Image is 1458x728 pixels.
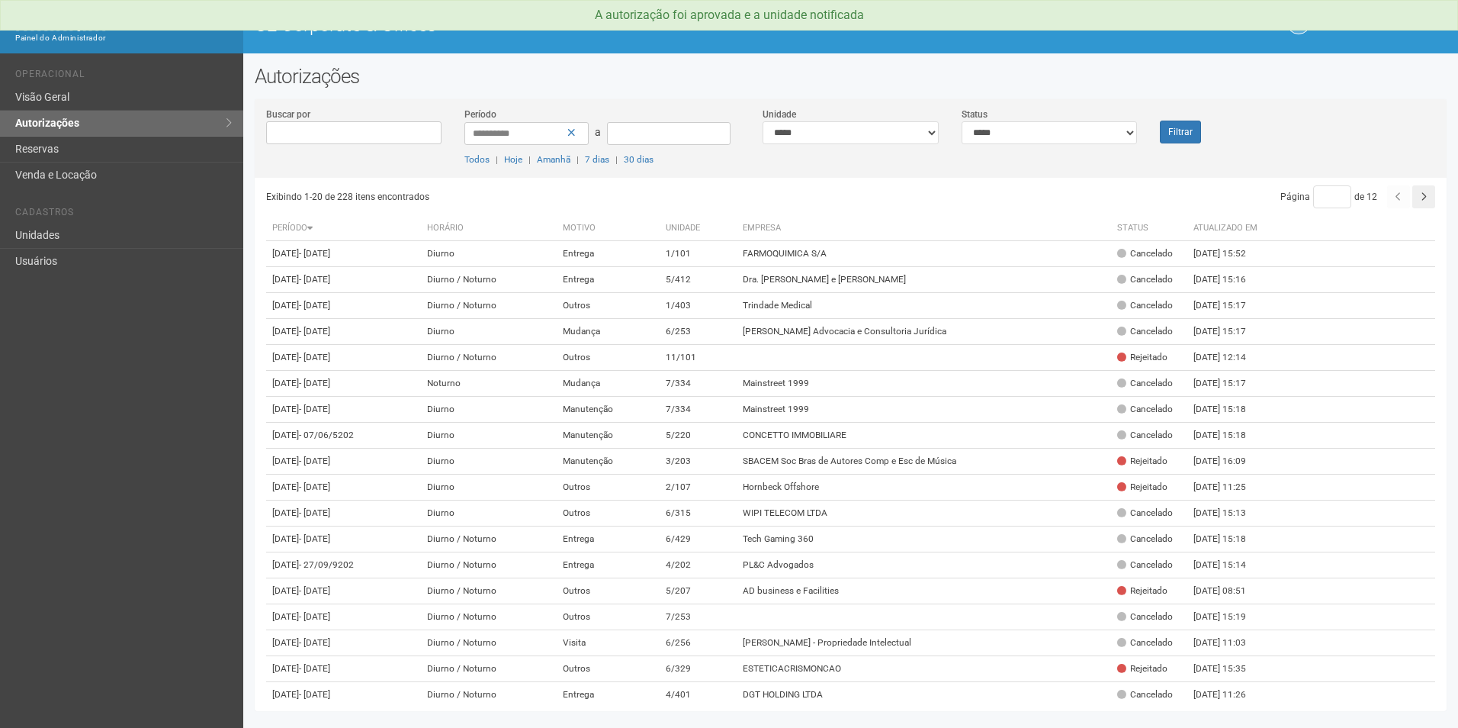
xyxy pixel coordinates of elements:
td: Diurno / Noturno [421,578,556,604]
td: Entrega [557,527,660,552]
label: Período [464,108,496,121]
td: Diurno [421,241,556,267]
td: Mainstreet 1999 [737,371,1110,397]
div: Cancelado [1117,273,1173,286]
div: Cancelado [1117,688,1173,701]
td: Outros [557,656,660,682]
td: Diurno / Noturno [421,604,556,630]
td: [DATE] [266,371,422,397]
div: Cancelado [1117,507,1173,520]
td: Diurno [421,449,556,475]
td: Mudança [557,371,660,397]
td: [DATE] 15:18 [1187,397,1271,423]
td: Entrega [557,682,660,708]
td: Manutenção [557,423,660,449]
th: Unidade [660,216,737,241]
td: 7/334 [660,371,737,397]
th: Período [266,216,422,241]
label: Buscar por [266,108,310,121]
td: Entrega [557,552,660,578]
a: 30 dias [624,154,654,165]
span: | [496,154,498,165]
td: [DATE] [266,630,422,656]
div: Cancelado [1117,559,1173,572]
div: Cancelado [1117,299,1173,312]
th: Status [1111,216,1187,241]
td: Mainstreet 1999 [737,397,1110,423]
td: [DATE] [266,552,422,578]
td: Manutenção [557,397,660,423]
td: SBACEM Soc Bras de Autores Comp e Esc de Música [737,449,1110,475]
td: [DATE] [266,527,422,552]
h2: Autorizações [255,65,1447,88]
td: [DATE] 15:52 [1187,241,1271,267]
span: - [DATE] [299,507,330,518]
span: - 07/06/5202 [299,430,354,440]
div: Painel do Administrador [15,31,232,45]
span: - [DATE] [299,404,330,414]
a: Todos [464,154,490,165]
span: a [595,126,601,138]
div: Cancelado [1117,610,1173,623]
td: [DATE] [266,397,422,423]
td: [DATE] [266,656,422,682]
span: - [DATE] [299,533,330,544]
td: Diurno / Noturno [421,345,556,371]
td: CONCETTO IMMOBILIARE [737,423,1110,449]
span: - [DATE] [299,482,330,492]
td: [PERSON_NAME] - Propriedade Intelectual [737,630,1110,656]
td: Diurno [421,397,556,423]
td: Trindade Medical [737,293,1110,319]
td: [DATE] 12:14 [1187,345,1271,371]
div: Cancelado [1117,377,1173,390]
span: - [DATE] [299,456,330,466]
td: [DATE] 15:17 [1187,293,1271,319]
td: Diurno / Noturno [421,656,556,682]
td: [DATE] 11:03 [1187,630,1271,656]
div: Rejeitado [1117,455,1167,468]
td: 1/101 [660,241,737,267]
td: ESTETICACRISMONCAO [737,656,1110,682]
td: [DATE] 15:17 [1187,371,1271,397]
a: Hoje [504,154,522,165]
td: [DATE] 15:17 [1187,319,1271,345]
td: [DATE] [266,319,422,345]
td: [PERSON_NAME] Advocacia e Consultoria Jurídica [737,319,1110,345]
td: 4/401 [660,682,737,708]
td: AD business e Facilities [737,578,1110,604]
td: [DATE] [266,475,422,501]
div: Cancelado [1117,247,1173,260]
td: Diurno / Noturno [421,552,556,578]
div: Cancelado [1117,429,1173,442]
td: 6/315 [660,501,737,527]
td: Diurno [421,319,556,345]
td: Diurno [421,475,556,501]
div: Rejeitado [1117,662,1167,675]
div: Rejeitado [1117,351,1167,364]
td: Dra. [PERSON_NAME] e [PERSON_NAME] [737,267,1110,293]
span: | [576,154,579,165]
td: 2/107 [660,475,737,501]
span: - [DATE] [299,352,330,362]
td: [DATE] 15:16 [1187,267,1271,293]
div: Rejeitado [1117,585,1167,598]
td: Outros [557,293,660,319]
span: - [DATE] [299,378,330,388]
td: Mudança [557,319,660,345]
td: [DATE] [266,501,422,527]
td: [DATE] [266,604,422,630]
span: - [DATE] [299,274,330,285]
td: [DATE] 11:26 [1187,682,1271,708]
td: [DATE] 15:18 [1187,527,1271,552]
label: Unidade [763,108,796,121]
td: Diurno [421,423,556,449]
td: Visita [557,630,660,656]
td: 6/256 [660,630,737,656]
td: [DATE] 15:18 [1187,423,1271,449]
td: Diurno / Noturno [421,630,556,656]
td: 6/429 [660,527,737,552]
td: 1/403 [660,293,737,319]
td: Diurno / Noturno [421,682,556,708]
th: Atualizado em [1187,216,1271,241]
span: Página de 12 [1280,192,1377,202]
